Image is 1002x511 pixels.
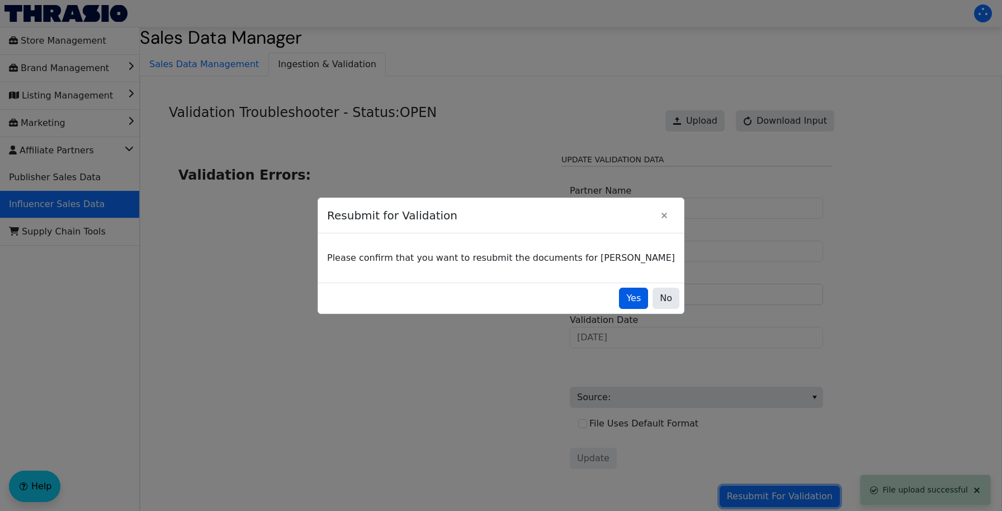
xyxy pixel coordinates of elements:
span: No [660,292,672,305]
button: Yes [619,288,648,309]
button: Close [654,205,675,226]
button: No [653,288,679,309]
span: Yes [626,292,641,305]
p: Please confirm that you want to resubmit the documents for [PERSON_NAME] [327,251,675,265]
span: Resubmit for Validation [327,201,654,229]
